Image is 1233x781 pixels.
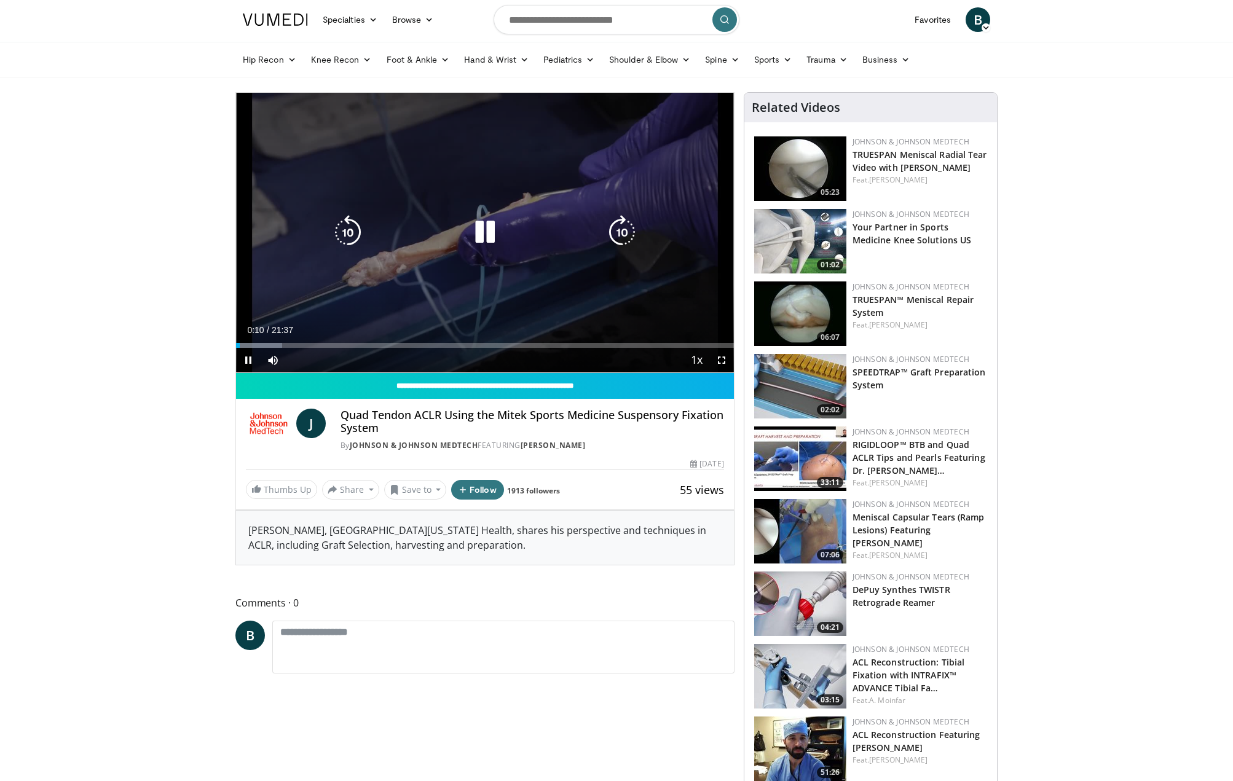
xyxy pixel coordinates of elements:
span: 51:26 [817,767,843,778]
div: Feat. [853,755,987,766]
a: TRUESPAN Meniscal Radial Tear Video with [PERSON_NAME] [853,149,987,173]
a: 05:23 [754,136,846,201]
div: Feat. [853,477,987,489]
img: 62274247-50be-46f1-863e-89caa7806205.150x105_q85_crop-smart_upscale.jpg [754,571,846,636]
a: 06:07 [754,281,846,346]
a: Johnson & Johnson MedTech [350,440,478,450]
img: 4bc3a03c-f47c-4100-84fa-650097507746.150x105_q85_crop-smart_upscale.jpg [754,426,846,491]
a: Johnson & Johnson MedTech [853,136,969,147]
h4: Related Videos [752,100,840,115]
div: Feat. [853,320,987,331]
a: 07:06 [754,499,846,563]
a: [PERSON_NAME] [869,477,928,488]
a: 02:02 [754,354,846,418]
button: Save to [384,480,447,500]
div: Feat. [853,175,987,186]
a: DePuy Synthes TWISTR Retrograde Reamer [853,584,950,608]
button: Pause [236,348,261,372]
a: [PERSON_NAME] [869,550,928,560]
img: a46a2fe1-2704-4a9e-acc3-1c278068f6c4.150x105_q85_crop-smart_upscale.jpg [754,354,846,418]
a: Johnson & Johnson MedTech [853,571,969,582]
img: 777ad927-ac55-4405-abb7-44ae044f5e5b.150x105_q85_crop-smart_upscale.jpg [754,644,846,708]
span: 03:15 [817,694,843,705]
div: Feat. [853,695,987,706]
a: Thumbs Up [246,480,317,499]
a: SPEEDTRAP™ Graft Preparation System [853,366,986,391]
a: ACL Reconstruction: Tibial Fixation with INTRAFIX™ ADVANCE Tibial Fa… [853,656,965,694]
a: Johnson & Johnson MedTech [853,209,969,219]
span: 0:10 [247,325,264,335]
div: [DATE] [690,458,723,469]
a: Johnson & Johnson MedTech [853,281,969,292]
div: By FEATURING [341,440,724,451]
button: Fullscreen [709,348,734,372]
a: Browse [385,7,441,32]
span: Comments 0 [235,595,735,611]
a: 03:15 [754,644,846,708]
a: 51:26 [754,716,846,781]
a: Spine [698,47,746,72]
span: 06:07 [817,332,843,343]
img: e42d750b-549a-4175-9691-fdba1d7a6a0f.150x105_q85_crop-smart_upscale.jpg [754,281,846,346]
a: 04:21 [754,571,846,636]
a: RIGIDLOOP™ BTB and Quad ACLR Tips and Pearls Featuring Dr. [PERSON_NAME]… [853,439,985,476]
a: Knee Recon [304,47,379,72]
img: 0543fda4-7acd-4b5c-b055-3730b7e439d4.150x105_q85_crop-smart_upscale.jpg [754,209,846,273]
a: Trauma [799,47,855,72]
span: 05:23 [817,187,843,198]
a: Meniscal Capsular Tears (Ramp Lesions) Featuring [PERSON_NAME] [853,511,985,549]
a: Foot & Ankle [379,47,457,72]
span: 33:11 [817,477,843,488]
img: a9cbc79c-1ae4-425c-82e8-d1f73baa128b.150x105_q85_crop-smart_upscale.jpg [754,136,846,201]
a: Sports [747,47,800,72]
a: Johnson & Johnson MedTech [853,354,969,364]
span: 02:02 [817,404,843,415]
a: Pediatrics [536,47,602,72]
a: ACL Reconstruction Featuring [PERSON_NAME] [853,729,980,753]
a: Business [855,47,918,72]
img: 0c02c3d5-dde0-442f-bbc0-cf861f5c30d7.150x105_q85_crop-smart_upscale.jpg [754,499,846,563]
span: 01:02 [817,259,843,270]
span: 21:37 [272,325,293,335]
a: J [296,409,326,438]
a: 1913 followers [507,485,560,496]
a: [PERSON_NAME] [869,175,928,185]
a: Johnson & Johnson MedTech [853,644,969,654]
span: / [267,325,269,335]
div: Feat. [853,550,987,561]
span: 55 views [680,482,724,497]
span: 07:06 [817,549,843,560]
a: Shoulder & Elbow [602,47,698,72]
img: VuMedi Logo [243,14,308,26]
a: Hand & Wrist [457,47,536,72]
a: 01:02 [754,209,846,273]
a: Your Partner in Sports Medicine Knee Solutions US [853,221,972,246]
button: Playback Rate [685,348,709,372]
div: Progress Bar [236,343,734,348]
a: Favorites [907,7,958,32]
a: [PERSON_NAME] [521,440,586,450]
a: Specialties [315,7,385,32]
button: Share [322,480,379,500]
input: Search topics, interventions [494,5,739,34]
button: Mute [261,348,285,372]
div: [PERSON_NAME], [GEOGRAPHIC_DATA][US_STATE] Health, shares his perspective and techniques in ACLR,... [236,511,734,565]
a: [PERSON_NAME] [869,755,928,765]
a: Johnson & Johnson MedTech [853,426,969,437]
video-js: Video Player [236,93,734,373]
span: 04:21 [817,622,843,633]
a: Hip Recon [235,47,304,72]
h4: Quad Tendon ACLR Using the Mitek Sports Medicine Suspensory Fixation System [341,409,724,435]
a: 33:11 [754,426,846,491]
a: [PERSON_NAME] [869,320,928,330]
button: Follow [451,480,504,500]
a: TRUESPAN™ Meniscal Repair System [853,294,974,318]
a: B [966,7,990,32]
img: Johnson & Johnson MedTech [246,409,291,438]
a: B [235,621,265,650]
a: Johnson & Johnson MedTech [853,499,969,509]
a: A. Moinfar [869,695,905,705]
